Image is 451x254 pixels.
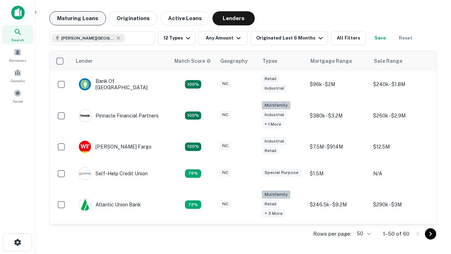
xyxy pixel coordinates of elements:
[79,110,91,122] img: picture
[370,51,433,71] th: Sale Range
[262,84,287,92] div: Industrial
[79,198,141,211] div: Atlantic Union Bank
[306,98,370,133] td: $380k - $3.2M
[61,35,114,41] span: [PERSON_NAME][GEOGRAPHIC_DATA], [GEOGRAPHIC_DATA]
[2,86,33,105] a: Saved
[416,198,451,231] iframe: Chat Widget
[262,210,285,218] div: + 3 more
[262,120,284,128] div: + 1 more
[212,11,255,25] button: Lenders
[306,71,370,98] td: $96k - $2M
[185,200,201,209] div: Matching Properties: 10, hasApolloMatch: undefined
[160,11,210,25] button: Active Loans
[220,200,231,208] div: NC
[370,160,433,187] td: N/A
[220,80,231,88] div: NC
[262,190,290,199] div: Multifamily
[262,200,279,208] div: Retail
[306,133,370,160] td: $7.5M - $914M
[220,142,231,150] div: NC
[185,111,201,120] div: Matching Properties: 25, hasApolloMatch: undefined
[374,57,402,65] div: Sale Range
[79,78,163,91] div: Bank Of [GEOGRAPHIC_DATA]
[174,57,211,65] div: Capitalize uses an advanced AI algorithm to match your search with the best lender. The match sco...
[258,51,306,71] th: Types
[370,71,433,98] td: $240k - $1.8M
[306,160,370,187] td: $1.5M
[306,51,370,71] th: Mortgage Range
[79,78,91,90] img: picture
[2,66,33,85] a: Contacts
[262,111,287,119] div: Industrial
[76,57,93,65] div: Lender
[79,109,159,122] div: Pinnacle Financial Partners
[262,147,279,155] div: Retail
[185,80,201,89] div: Matching Properties: 14, hasApolloMatch: undefined
[369,31,391,45] button: Save your search to get updates of matches that match your search criteria.
[313,230,351,238] p: Rows per page:
[354,229,372,239] div: 50
[9,58,26,63] span: Borrowers
[262,137,287,145] div: Industrial
[331,31,366,45] button: All Filters
[185,143,201,151] div: Matching Properties: 15, hasApolloMatch: undefined
[174,57,210,65] h6: Match Score
[79,199,91,211] img: picture
[370,133,433,160] td: $12.5M
[2,46,33,65] a: Borrowers
[158,31,196,45] button: 12 Types
[425,228,436,240] button: Go to next page
[11,78,25,84] span: Contacts
[220,57,248,65] div: Geography
[2,25,33,44] a: Search
[170,51,216,71] th: Capitalize uses an advanced AI algorithm to match your search with the best lender. The match sco...
[185,169,201,178] div: Matching Properties: 11, hasApolloMatch: undefined
[13,98,23,104] span: Saved
[220,111,231,119] div: NC
[198,31,248,45] button: Any Amount
[262,75,279,83] div: Retail
[79,168,91,180] img: picture
[256,34,325,42] div: Originated Last 6 Months
[262,57,277,65] div: Types
[79,167,148,180] div: Self-help Credit Union
[251,31,328,45] button: Originated Last 6 Months
[11,6,25,20] img: capitalize-icon.png
[394,31,417,45] button: Reset
[109,11,157,25] button: Originations
[262,101,290,109] div: Multifamily
[370,98,433,133] td: $260k - $2.9M
[370,187,433,223] td: $290k - $3M
[220,169,231,177] div: NC
[11,37,24,43] span: Search
[79,141,91,153] img: picture
[49,11,106,25] button: Maturing Loans
[310,57,352,65] div: Mortgage Range
[306,187,370,223] td: $246.5k - $9.2M
[72,51,170,71] th: Lender
[216,51,258,71] th: Geography
[79,140,152,153] div: [PERSON_NAME] Fargo
[383,230,409,238] p: 1–50 of 60
[262,169,301,177] div: Special Purpose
